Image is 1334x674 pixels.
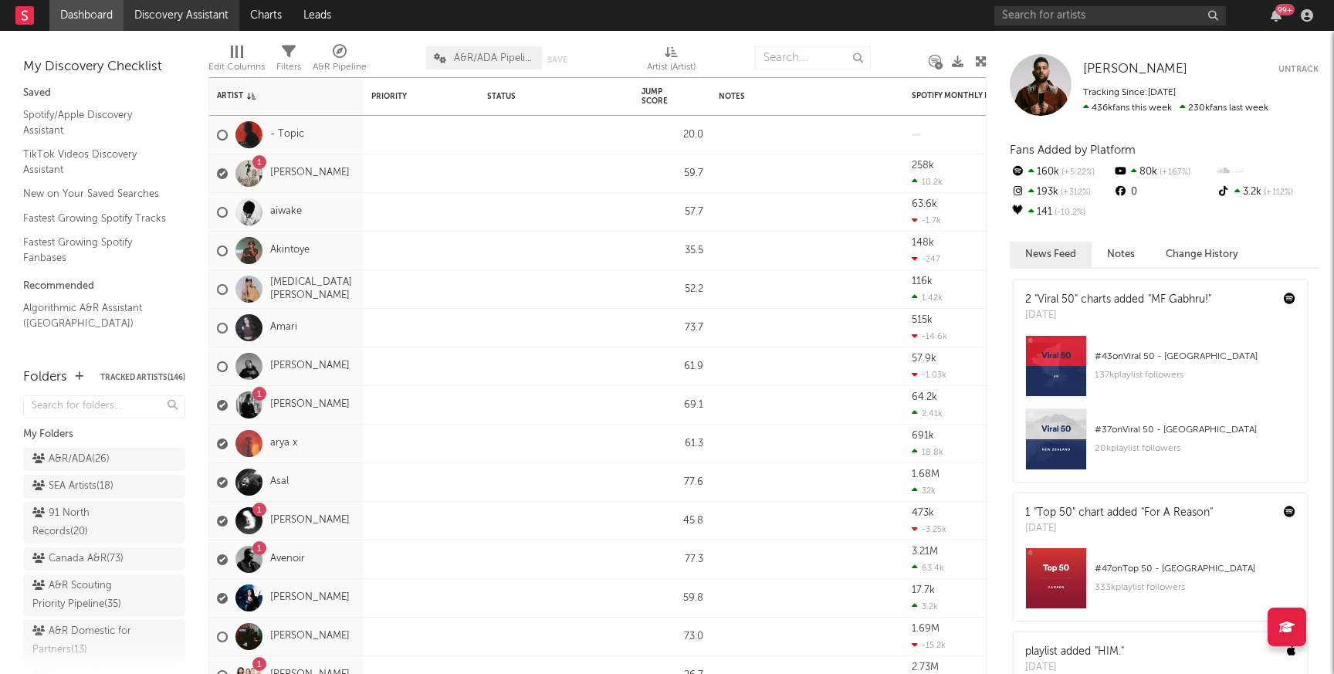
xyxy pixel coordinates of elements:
div: 63.4k [912,563,944,573]
a: #47onTop 50 - [GEOGRAPHIC_DATA]333kplaylist followers [1014,547,1307,621]
div: 73.7 [642,319,703,337]
a: Asal [270,476,289,489]
div: A&R Pipeline [313,39,367,83]
input: Search for folders... [23,395,185,418]
div: 148k [912,238,934,248]
span: [PERSON_NAME] [1083,63,1187,76]
button: 99+ [1271,9,1282,22]
a: New on Your Saved Searches [23,185,170,202]
div: -3.25k [912,524,946,534]
div: Spotify Monthly Listeners [912,91,1028,100]
button: News Feed [1010,242,1092,267]
div: Notes [719,92,873,101]
a: [PERSON_NAME] [270,360,350,373]
div: [DATE] [1025,521,1213,537]
div: 2.41k [912,408,943,418]
div: 193k [1010,182,1112,202]
a: #37onViral 50 - [GEOGRAPHIC_DATA]20kplaylist followers [1014,408,1307,482]
div: -- [1216,162,1319,182]
div: 0 [1112,182,1215,202]
a: Amari [270,321,297,334]
input: Search for artists [994,6,1226,25]
div: 1.68M [912,469,940,479]
a: [PERSON_NAME] [270,398,350,412]
div: # 43 on Viral 50 - [GEOGRAPHIC_DATA] [1095,347,1295,366]
div: 1.42k [912,293,943,303]
a: - Topic [270,128,304,141]
div: 61.3 [642,435,703,453]
div: 32k [912,486,936,496]
span: Fans Added by Platform [1010,144,1136,156]
div: [DATE] [1025,308,1211,323]
div: 515k [912,315,933,325]
a: [PERSON_NAME] [270,630,350,643]
span: -10.2 % [1052,208,1085,217]
div: 57.9k [912,354,936,364]
span: +5.22 % [1059,168,1095,177]
span: +167 % [1157,168,1190,177]
div: 2 "Viral 50" charts added [1025,292,1211,308]
div: Artist (Artist) [647,58,696,76]
a: Avenoir [270,553,305,566]
div: -1.03k [912,370,946,380]
div: 57.7 [642,203,703,222]
div: 258k [912,161,934,171]
div: Status [487,92,587,101]
div: -14.6k [912,331,947,341]
a: 91 North Records(20) [23,502,185,544]
div: 77.3 [642,550,703,569]
div: Filters [276,58,301,76]
div: Recommended [23,277,185,296]
div: 45.8 [642,512,703,530]
div: Artist [217,91,333,100]
div: 3.2k [912,601,938,611]
div: A&R/ADA ( 26 ) [32,450,110,469]
span: +312 % [1058,188,1091,197]
a: [PERSON_NAME] [270,514,350,527]
div: Priority [371,92,433,101]
div: Folders [23,368,67,387]
div: Saved [23,84,185,103]
a: "For A Reason" [1141,507,1213,518]
div: 3.2k [1216,182,1319,202]
a: TikTok Videos Discovery Assistant [23,146,170,178]
input: Search... [755,46,871,69]
div: A&R Domestic for Partners ( 13 ) [32,622,141,659]
a: [MEDICAL_DATA][PERSON_NAME] [270,276,356,303]
div: 116k [912,276,933,286]
a: A&R/ADA(26) [23,448,185,471]
div: 160k [1010,162,1112,182]
a: [PERSON_NAME] [270,591,350,605]
div: -15.2k [912,640,946,650]
a: Critical Algo Chart / [GEOGRAPHIC_DATA] [23,339,170,371]
a: Akintoye [270,244,310,257]
span: 436k fans this week [1083,103,1172,113]
div: 63.6k [912,199,937,209]
div: 691k [912,431,934,441]
a: SEA Artists(18) [23,475,185,498]
button: Notes [1092,242,1150,267]
button: Tracked Artists(146) [100,374,185,381]
a: "MF Gabhru!" [1148,294,1211,305]
div: 2.73M [912,662,939,672]
div: Filters [276,39,301,83]
a: arya x [270,437,297,450]
a: #43onViral 50 - [GEOGRAPHIC_DATA]137kplaylist followers [1014,335,1307,408]
div: 3.21M [912,547,938,557]
div: Canada A&R ( 73 ) [32,550,124,568]
div: 20k playlist followers [1095,439,1295,458]
div: 73.0 [642,628,703,646]
div: 137k playlist followers [1095,366,1295,384]
div: 35.5 [642,242,703,260]
a: aiwake [270,205,302,218]
a: [PERSON_NAME] [1083,62,1187,77]
span: +112 % [1261,188,1293,197]
a: A&R Scouting Priority Pipeline(35) [23,574,185,616]
span: A&R/ADA Pipeline [454,53,534,63]
a: "HIM." [1095,646,1124,657]
div: # 37 on Viral 50 - [GEOGRAPHIC_DATA] [1095,421,1295,439]
div: My Folders [23,425,185,444]
button: Change History [1150,242,1254,267]
div: 59.8 [642,589,703,608]
div: 77.6 [642,473,703,492]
